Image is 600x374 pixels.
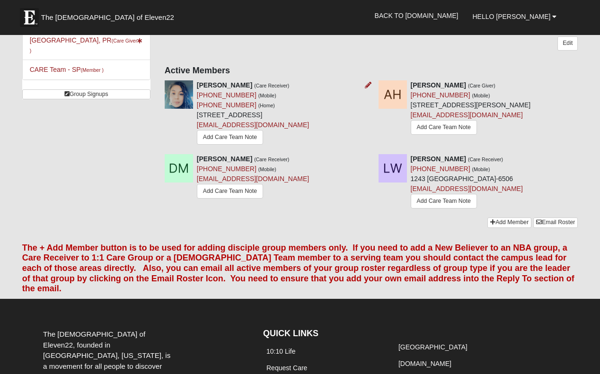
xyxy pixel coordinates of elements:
[197,184,263,199] a: Add Care Team Note
[30,66,104,73] a: CARE Team - SP(Member )
[81,67,104,73] small: (Member )
[197,80,309,147] div: [STREET_ADDRESS]
[468,157,503,162] small: (Care Receiver)
[263,329,381,339] h4: QUICK LINKS
[197,130,263,145] a: Add Care Team Note
[197,101,256,109] a: [PHONE_NUMBER]
[258,166,276,172] small: (Mobile)
[411,120,477,135] a: Add Care Team Note
[465,5,564,28] a: Hello [PERSON_NAME]
[411,91,470,99] a: [PHONE_NUMBER]
[411,194,477,209] a: Add Care Team Note
[398,343,468,351] a: [GEOGRAPHIC_DATA]
[533,217,578,227] a: Email Roster
[165,66,578,76] h4: Active Members
[472,13,550,20] span: Hello [PERSON_NAME]
[15,3,204,27] a: The [DEMOGRAPHIC_DATA] of Eleven22
[258,93,276,98] small: (Mobile)
[487,217,531,227] a: Add Member
[411,185,523,192] a: [EMAIL_ADDRESS][DOMAIN_NAME]
[411,155,466,163] strong: [PERSON_NAME]
[254,83,289,88] small: (Care Receiver)
[411,81,466,89] strong: [PERSON_NAME]
[472,166,490,172] small: (Mobile)
[557,36,578,50] a: Edit
[41,13,174,22] span: The [DEMOGRAPHIC_DATA] of Eleven22
[254,157,289,162] small: (Care Receiver)
[468,83,495,88] small: (Care Giver)
[20,8,39,27] img: Eleven22 logo
[411,111,523,119] a: [EMAIL_ADDRESS][DOMAIN_NAME]
[411,165,470,173] a: [PHONE_NUMBER]
[258,103,275,108] small: (Home)
[472,93,490,98] small: (Mobile)
[197,155,252,163] strong: [PERSON_NAME]
[197,165,256,173] a: [PHONE_NUMBER]
[22,243,574,293] font: The + Add Member button is to be used for adding disciple group members only. If you need to add ...
[197,81,252,89] strong: [PERSON_NAME]
[411,80,531,137] div: [STREET_ADDRESS][PERSON_NAME]
[411,154,523,211] div: 1243 [GEOGRAPHIC_DATA]-6506
[30,26,142,54] a: [PERSON_NAME] 1:1 - AB,DI, DL, [GEOGRAPHIC_DATA], PR(Care Giver)
[197,121,309,129] a: [EMAIL_ADDRESS][DOMAIN_NAME]
[368,4,466,27] a: Back to [DOMAIN_NAME]
[22,89,150,99] a: Group Signups
[197,91,256,99] a: [PHONE_NUMBER]
[197,175,309,183] a: [EMAIL_ADDRESS][DOMAIN_NAME]
[266,348,296,355] a: 10:10 Life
